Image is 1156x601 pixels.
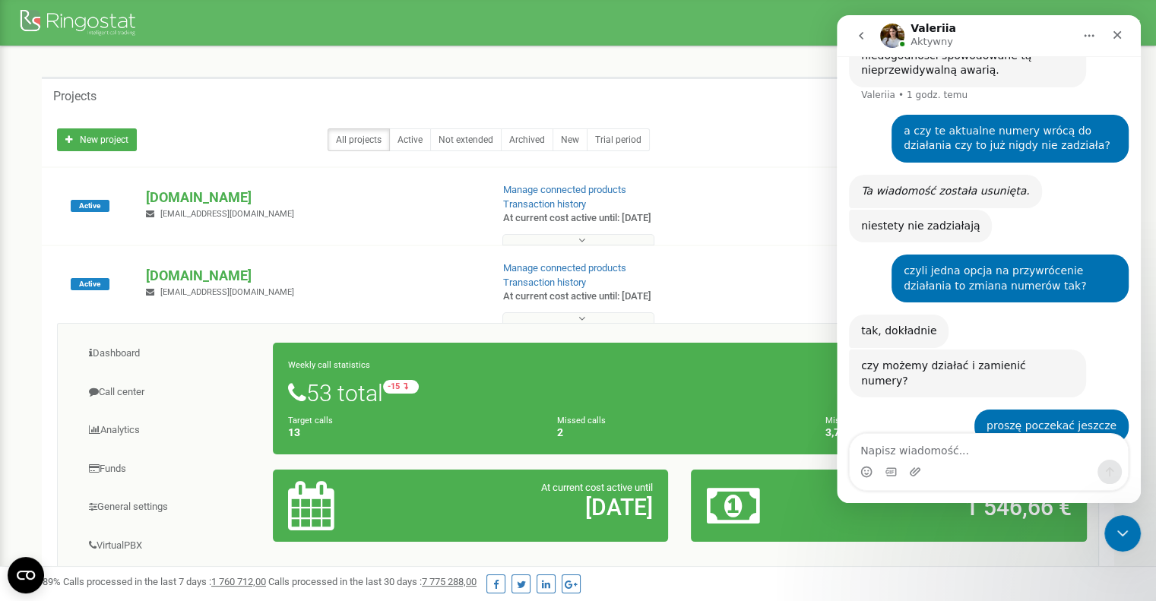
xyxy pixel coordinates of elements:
[288,427,534,438] h4: 13
[288,360,370,370] small: Weekly call statistics
[825,427,1072,438] h4: 3,77 %
[160,287,294,297] span: [EMAIL_ADDRESS][DOMAIN_NAME]
[541,482,653,493] span: At current cost active until
[503,184,626,195] a: Manage connected products
[328,128,390,151] a: All projects
[587,128,650,151] a: Trial period
[1104,515,1141,552] iframe: Intercom live chat
[503,198,586,210] a: Transaction history
[288,416,333,425] small: Target calls
[8,557,44,593] button: Open CMP widget
[160,209,294,219] span: [EMAIL_ADDRESS][DOMAIN_NAME]
[288,380,1072,406] h1: 53 total
[69,451,274,488] a: Funds
[417,495,653,520] h2: [DATE]
[837,15,1141,503] iframe: Intercom live chat
[69,489,274,526] a: General settings
[146,188,478,207] p: [DOMAIN_NAME]
[430,128,502,151] a: Not extended
[268,576,477,587] span: Calls processed in the last 30 days :
[503,277,586,288] a: Transaction history
[825,416,889,425] small: Missed call ratio
[383,380,419,394] small: -15
[836,495,1072,520] h2: 1 546,66 €
[69,527,274,565] a: VirtualPBX
[553,128,588,151] a: New
[57,128,137,151] a: New project
[422,576,477,587] u: 7 775 288,00
[71,200,109,212] span: Active
[211,576,266,587] u: 1 760 712,00
[503,262,626,274] a: Manage connected products
[146,266,478,286] p: [DOMAIN_NAME]
[503,289,746,304] p: At current cost active until: [DATE]
[63,576,266,587] span: Calls processed in the last 7 days :
[69,412,274,449] a: Analytics
[501,128,553,151] a: Archived
[69,374,274,411] a: Call center
[53,90,97,103] h5: Projects
[69,335,274,372] a: Dashboard
[389,128,431,151] a: Active
[557,427,803,438] h4: 2
[503,211,746,226] p: At current cost active until: [DATE]
[71,278,109,290] span: Active
[557,416,606,425] small: Missed calls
